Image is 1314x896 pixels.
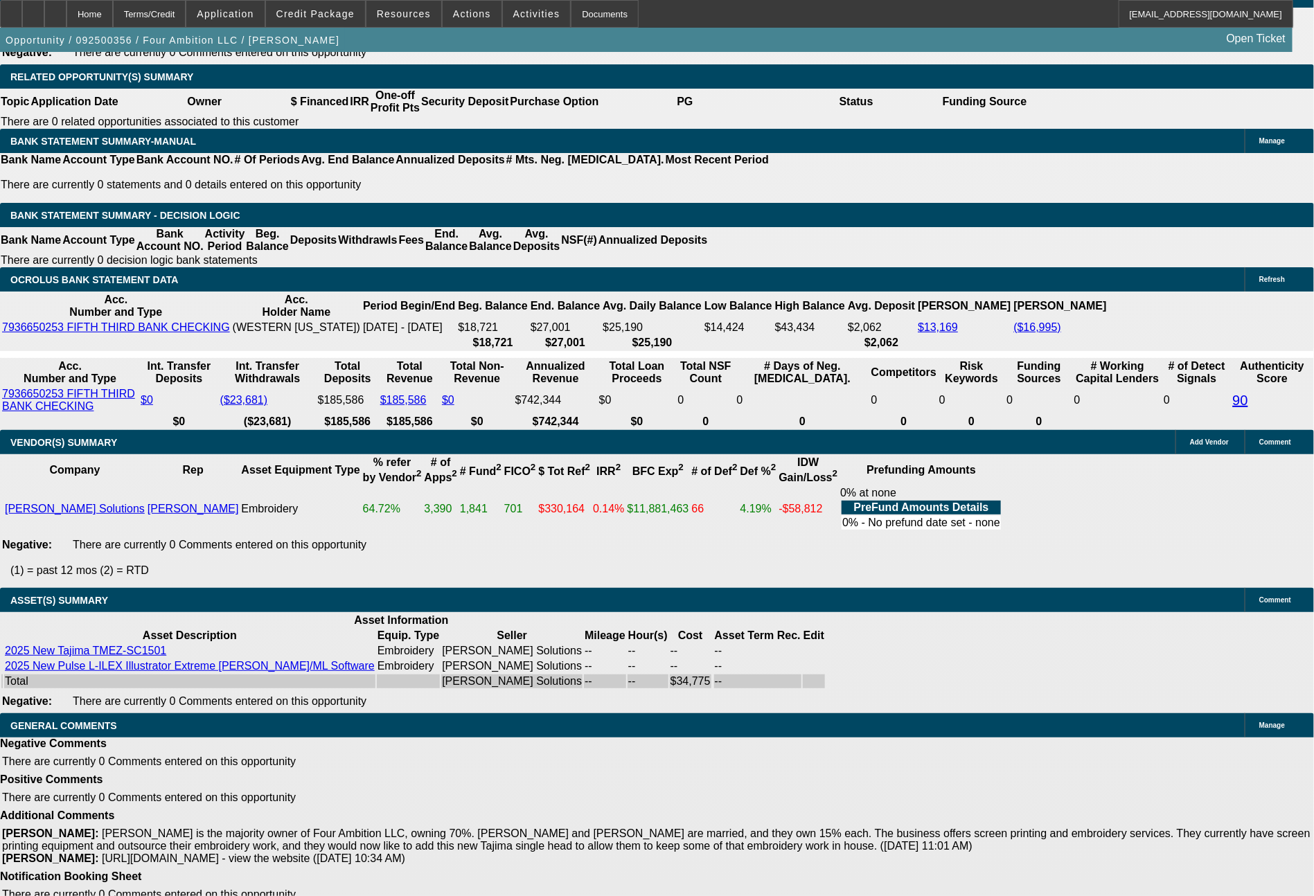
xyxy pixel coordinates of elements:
sup: 2 [416,469,421,479]
span: Bank Statement Summary - Decision Logic [10,210,240,221]
th: Acc. Number and Type [1,293,231,319]
th: Security Deposit [420,89,509,115]
th: # of Detect Signals [1163,359,1230,386]
td: Embroidery [377,644,440,658]
th: Acc. Number and Type [1,359,139,386]
th: Avg. Deposit [847,293,916,319]
span: BANK STATEMENT SUMMARY-MANUAL [10,136,196,147]
th: Total Deposits [317,359,378,386]
td: $18,721 [457,321,528,334]
th: Asset Term Recommendation [714,629,801,643]
sup: 2 [452,469,457,479]
td: 701 [504,486,537,532]
p: There are currently 0 statements and 0 details entered on this opportunity [1,179,769,191]
a: 7936650253 FIFTH THIRD BANK CHECKING [2,321,230,333]
span: Comment [1259,438,1291,446]
span: OCROLUS BANK STATEMENT DATA [10,274,178,285]
th: $2,062 [847,336,916,350]
span: Refresh [1259,276,1285,283]
b: IDW Gain/Loss [779,456,837,483]
td: -- [584,659,626,673]
b: # of Apps [425,456,457,483]
td: 0 [939,387,1005,413]
sup: 2 [585,463,590,473]
a: 2025 New Tajima TMEZ-SC1501 [5,645,166,656]
th: $742,344 [515,415,597,429]
td: 64.72% [362,486,423,532]
th: Funding Sources [1006,359,1072,386]
sup: 2 [833,469,837,479]
span: Manage [1259,722,1285,729]
th: [PERSON_NAME] [917,293,1011,319]
b: $ Tot Ref [538,465,590,477]
td: 0 [736,387,869,413]
td: $43,434 [774,321,846,334]
a: [PERSON_NAME] Solutions [5,503,145,514]
sup: 2 [732,463,737,473]
th: Risk Keywords [939,359,1005,386]
th: Deposits [290,227,338,253]
span: Resources [377,8,431,19]
span: There are currently 0 Comments entered on this opportunity [2,791,296,803]
b: Cost [678,629,703,641]
th: Annualized Deposits [395,153,505,167]
th: NSF(#) [560,227,598,253]
b: # Fund [460,465,501,477]
th: Avg. Deposits [513,227,561,253]
td: 0 [1163,387,1230,413]
th: Account Type [62,227,136,253]
th: Fees [398,227,425,253]
td: [PERSON_NAME] Solutions [441,659,583,673]
a: 2025 New Pulse L-ILEX Illustrator Extreme [PERSON_NAME]/ML Software [5,660,375,672]
span: Activities [513,8,560,19]
th: Application Date [30,89,118,115]
b: # of Def [692,465,738,477]
td: -- [714,644,801,658]
td: -$58,812 [778,486,838,532]
td: $2,062 [847,321,916,334]
button: Credit Package [266,1,365,27]
th: Beg. Balance [245,227,289,253]
sup: 2 [616,463,621,473]
th: Period Begin/End [362,293,456,319]
span: Actions [453,8,491,19]
td: [PERSON_NAME] Solutions [441,644,583,658]
td: $11,881,463 [627,486,690,532]
th: Edit [803,629,825,643]
b: Asset Information [354,614,448,626]
td: -- [628,659,668,673]
td: 0% - No prefund date set - none [842,516,1001,530]
span: There are currently 0 Comments entered on this opportunity [2,755,296,767]
th: Bank Account NO. [136,227,204,253]
th: Equip. Type [377,629,440,643]
th: Avg. End Balance [301,153,396,167]
b: Prefunding Amounts [867,464,976,476]
th: 0 [1006,415,1072,429]
th: # Working Capital Lenders [1074,359,1162,386]
div: 0% at none [840,487,1002,531]
td: $27,001 [530,321,601,334]
b: [PERSON_NAME]: [2,852,99,864]
th: Low Balance [704,293,773,319]
a: [PERSON_NAME] [148,503,239,514]
th: $ Financed [290,89,350,115]
th: $0 [441,415,513,429]
td: -- [670,659,711,673]
th: End. Balance [425,227,468,253]
p: (1) = past 12 mos (2) = RTD [10,564,1314,577]
th: Funding Source [942,89,1028,115]
td: -- [584,674,626,688]
td: -- [714,674,801,688]
th: $0 [140,415,218,429]
th: $0 [598,415,676,429]
td: $34,775 [670,674,711,688]
th: Owner [119,89,290,115]
th: # Mts. Neg. [MEDICAL_DATA]. [506,153,665,167]
div: Total [5,675,375,688]
th: Beg. Balance [457,293,528,319]
span: GENERAL COMMENTS [10,720,117,731]
span: Manage [1259,137,1285,145]
a: $185,586 [380,394,427,406]
sup: 2 [531,463,535,473]
td: 3,390 [424,486,458,532]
